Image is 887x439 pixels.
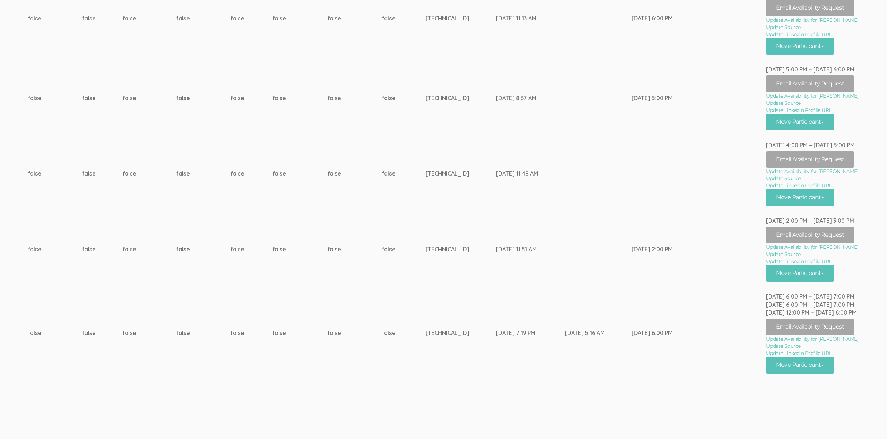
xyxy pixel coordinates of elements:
[82,287,123,379] td: false
[426,60,496,136] td: [TECHNICAL_ID]
[176,60,231,136] td: false
[273,287,328,379] td: false
[28,211,82,287] td: false
[231,211,272,287] td: false
[766,141,882,149] div: [DATE] 4:00 PM – [DATE] 5:00 PM
[273,136,328,212] td: false
[766,16,882,24] a: Update Availability for [PERSON_NAME]
[328,60,382,136] td: false
[766,175,882,182] a: Update Source
[123,211,176,287] td: false
[28,287,82,379] td: false
[496,169,538,178] div: [DATE] 11:48 AM
[766,227,854,243] button: Email Availability Request
[766,357,834,374] button: Move Participant
[496,94,538,102] div: [DATE] 8:37 AM
[176,136,231,212] td: false
[496,329,538,337] div: [DATE] 7:19 PM
[766,65,882,74] div: [DATE] 5:00 PM – [DATE] 6:00 PM
[565,329,605,337] div: [DATE] 5:16 AM
[382,136,426,212] td: false
[766,243,882,251] a: Update Availability for [PERSON_NAME]
[328,287,382,379] td: false
[28,136,82,212] td: false
[273,60,328,136] td: false
[766,114,834,130] button: Move Participant
[123,287,176,379] td: false
[766,258,882,265] a: Update LinkedIn Profile URL
[28,60,82,136] td: false
[382,211,426,287] td: false
[632,94,673,102] div: [DATE] 5:00 PM
[766,75,854,92] button: Email Availability Request
[123,136,176,212] td: false
[231,136,272,212] td: false
[426,136,496,212] td: [TECHNICAL_ID]
[766,292,882,301] div: [DATE] 6:00 PM – [DATE] 7:00 PM
[382,60,426,136] td: false
[766,189,834,206] button: Move Participant
[426,287,496,379] td: [TECHNICAL_ID]
[766,350,882,357] a: Update LinkedIn Profile URL
[766,265,834,282] button: Move Participant
[176,287,231,379] td: false
[766,107,882,114] a: Update LinkedIn Profile URL
[328,211,382,287] td: false
[766,342,882,350] a: Update Source
[766,31,882,38] a: Update LinkedIn Profile URL
[766,151,854,168] button: Email Availability Request
[496,245,538,253] div: [DATE] 11:51 AM
[766,319,854,335] button: Email Availability Request
[82,60,123,136] td: false
[766,92,882,99] a: Update Availability for [PERSON_NAME]
[382,287,426,379] td: false
[766,217,882,225] div: [DATE] 2:00 PM – [DATE] 3:00 PM
[766,335,882,342] a: Update Availability for [PERSON_NAME]
[632,329,673,337] div: [DATE] 6:00 PM
[766,301,882,309] div: [DATE] 6:00 PM – [DATE] 7:00 PM
[766,38,834,55] button: Move Participant
[632,245,673,253] div: [DATE] 2:00 PM
[82,211,123,287] td: false
[632,14,673,23] div: [DATE] 6:00 PM
[496,14,538,23] div: [DATE] 11:13 AM
[231,287,272,379] td: false
[766,168,882,175] a: Update Availability for [PERSON_NAME]
[328,136,382,212] td: false
[766,182,882,189] a: Update LinkedIn Profile URL
[766,309,882,317] div: [DATE] 12:00 PM – [DATE] 6:00 PM
[123,60,176,136] td: false
[766,99,882,107] a: Update Source
[82,136,123,212] td: false
[176,211,231,287] td: false
[273,211,328,287] td: false
[426,211,496,287] td: [TECHNICAL_ID]
[766,251,882,258] a: Update Source
[231,60,272,136] td: false
[766,24,882,31] a: Update Source
[851,405,887,439] iframe: Chat Widget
